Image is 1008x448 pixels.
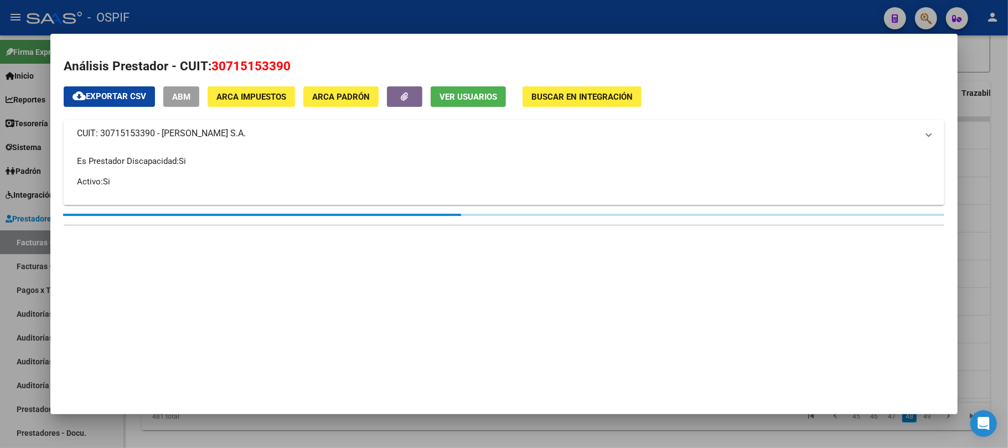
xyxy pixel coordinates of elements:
span: Si [103,177,110,187]
span: ABM [172,92,190,102]
div: Open Intercom Messenger [970,410,997,437]
mat-expansion-panel-header: CUIT: 30715153390 - [PERSON_NAME] S.A. [64,120,944,147]
p: Es Prestador Discapacidad: [77,155,931,167]
button: Buscar en Integración [523,86,642,107]
div: CUIT: 30715153390 - [PERSON_NAME] S.A. [64,147,944,205]
span: Si [179,156,186,166]
span: ARCA Padrón [312,92,370,102]
button: ABM [163,86,199,107]
span: 30715153390 [211,59,291,73]
button: ARCA Padrón [303,86,379,107]
button: Exportar CSV [64,86,155,107]
button: ARCA Impuestos [208,86,295,107]
mat-icon: cloud_download [73,89,86,102]
button: Ver Usuarios [431,86,506,107]
span: Buscar en Integración [531,92,633,102]
p: Activo: [77,176,931,188]
mat-panel-title: CUIT: 30715153390 - [PERSON_NAME] S.A. [77,127,918,140]
h2: Análisis Prestador - CUIT: [64,57,944,76]
span: ARCA Impuestos [216,92,286,102]
span: Exportar CSV [73,91,146,101]
span: Ver Usuarios [440,92,497,102]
